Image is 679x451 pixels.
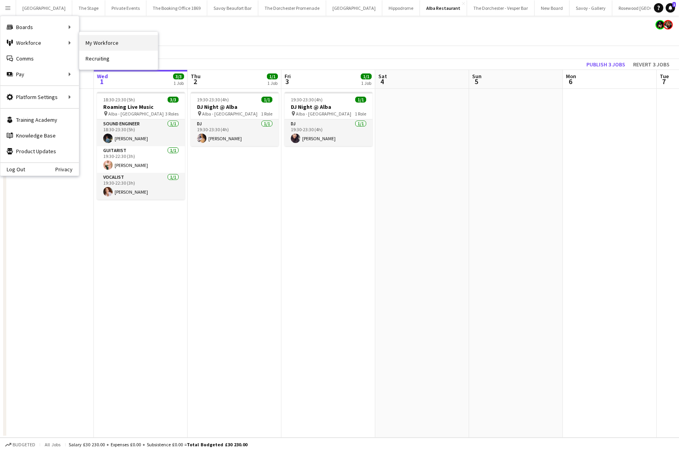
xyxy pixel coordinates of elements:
[97,92,185,200] app-job-card: 18:30-23:30 (5h)3/3Roaming Live Music Alba - [GEOGRAPHIC_DATA]3 RolesSound Engineer1/118:30-23:30...
[197,97,229,103] span: 19:30-23:30 (4h)
[382,0,420,16] button: Hippodrome
[535,0,569,16] button: New Board
[16,0,72,16] button: [GEOGRAPHIC_DATA]
[296,111,351,117] span: Alba - [GEOGRAPHIC_DATA]
[187,442,247,447] span: Total Budgeted £30 230.00
[472,73,482,80] span: Sun
[4,440,37,449] button: Budgeted
[361,73,372,79] span: 1/1
[173,73,184,79] span: 3/3
[283,77,291,86] span: 3
[566,73,576,80] span: Mon
[103,97,135,103] span: 18:30-23:30 (5h)
[97,103,185,110] h3: Roaming Live Music
[146,0,207,16] button: The Booking Office 1869
[663,20,673,29] app-user-avatar: Rosie Skuse
[13,442,35,447] span: Budgeted
[55,166,79,172] a: Privacy
[202,111,257,117] span: Alba - [GEOGRAPHIC_DATA]
[285,119,372,146] app-card-role: DJ1/119:30-23:30 (4h)[PERSON_NAME]
[168,97,179,103] span: 3/3
[285,103,372,110] h3: DJ Night @ Alba
[326,0,382,16] button: [GEOGRAPHIC_DATA]
[285,73,291,80] span: Fri
[420,0,467,16] button: Alba Restaurant
[660,73,669,80] span: Tue
[43,442,62,447] span: All jobs
[191,73,201,80] span: Thu
[79,35,158,51] a: My Workforce
[0,35,79,51] div: Workforce
[191,119,279,146] app-card-role: DJ1/119:30-23:30 (4h)[PERSON_NAME]
[0,89,79,105] div: Platform Settings
[655,20,665,29] app-user-avatar: Helena Debono
[583,59,628,70] button: Publish 3 jobs
[69,442,247,447] div: Salary £30 230.00 + Expenses £0.00 + Subsistence £0.00 =
[173,80,184,86] div: 1 Job
[190,77,201,86] span: 2
[97,73,108,80] span: Wed
[0,143,79,159] a: Product Updates
[471,77,482,86] span: 5
[267,80,277,86] div: 1 Job
[207,0,258,16] button: Savoy Beaufort Bar
[285,92,372,146] app-job-card: 19:30-23:30 (4h)1/1DJ Night @ Alba Alba - [GEOGRAPHIC_DATA]1 RoleDJ1/119:30-23:30 (4h)[PERSON_NAME]
[355,97,366,103] span: 1/1
[0,128,79,143] a: Knowledge Base
[105,0,146,16] button: Private Events
[97,119,185,146] app-card-role: Sound Engineer1/118:30-23:30 (5h)[PERSON_NAME]
[0,112,79,128] a: Training Academy
[165,111,179,117] span: 3 Roles
[258,0,326,16] button: The Dorchester Promenade
[261,111,272,117] span: 1 Role
[361,80,371,86] div: 1 Job
[97,146,185,173] app-card-role: Guitarist1/119:30-22:30 (3h)[PERSON_NAME]
[291,97,323,103] span: 19:30-23:30 (4h)
[659,77,669,86] span: 7
[569,0,612,16] button: Savoy - Gallery
[96,77,108,86] span: 1
[666,3,675,13] a: 1
[565,77,576,86] span: 6
[261,97,272,103] span: 1/1
[97,173,185,200] app-card-role: Vocalist1/119:30-22:30 (3h)[PERSON_NAME]
[630,59,673,70] button: Revert 3 jobs
[0,66,79,82] div: Pay
[378,73,387,80] span: Sat
[0,19,79,35] div: Boards
[108,111,164,117] span: Alba - [GEOGRAPHIC_DATA]
[0,166,25,172] a: Log Out
[267,73,278,79] span: 1/1
[467,0,535,16] button: The Dorchester - Vesper Bar
[672,2,676,7] span: 1
[0,51,79,66] a: Comms
[191,92,279,146] app-job-card: 19:30-23:30 (4h)1/1DJ Night @ Alba Alba - [GEOGRAPHIC_DATA]1 RoleDJ1/119:30-23:30 (4h)[PERSON_NAME]
[191,103,279,110] h3: DJ Night @ Alba
[377,77,387,86] span: 4
[72,0,105,16] button: The Stage
[79,51,158,66] a: Recruiting
[355,111,366,117] span: 1 Role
